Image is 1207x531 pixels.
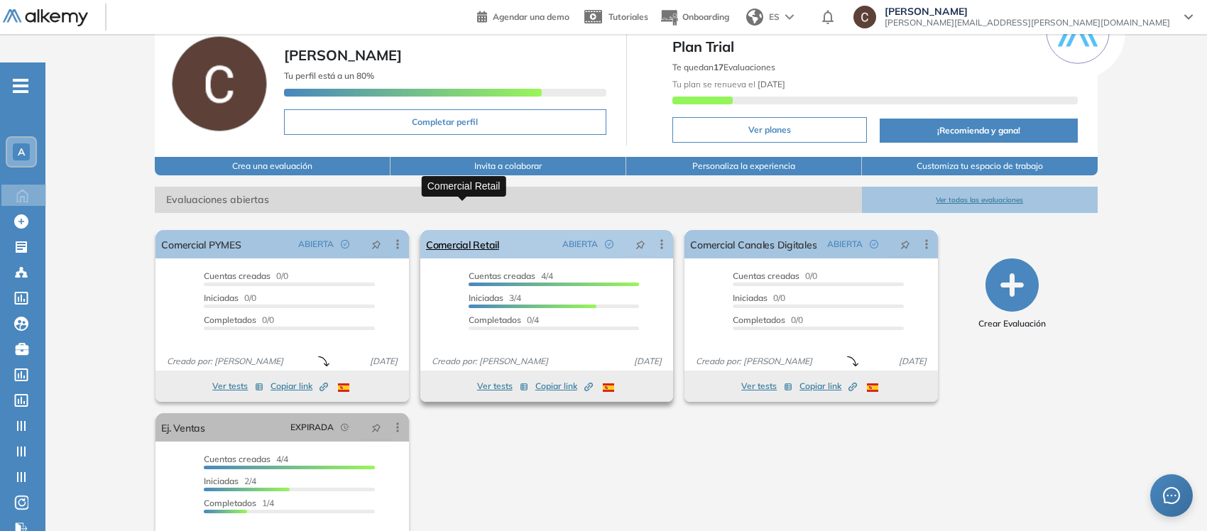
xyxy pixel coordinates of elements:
[390,157,626,175] button: Invita a colaborar
[161,355,289,368] span: Creado por: [PERSON_NAME]
[204,476,239,486] span: Iniciadas
[284,109,606,135] button: Completar perfil
[746,9,763,26] img: world
[18,146,25,158] span: A
[172,36,267,131] img: Foto de perfil
[672,62,775,72] span: Te quedan Evaluaciones
[672,117,868,143] button: Ver planes
[155,157,390,175] button: Crea una evaluación
[204,454,288,464] span: 4/4
[799,378,857,395] button: Copiar link
[371,422,381,433] span: pushpin
[885,6,1170,17] span: [PERSON_NAME]
[880,119,1077,143] button: ¡Recomienda y gana!
[469,270,553,281] span: 4/4
[733,270,799,281] span: Cuentas creadas
[733,292,785,303] span: 0/0
[672,79,785,89] span: Tu plan se renueva el
[469,270,535,281] span: Cuentas creadas
[204,314,256,325] span: Completados
[978,258,1046,330] button: Crear Evaluación
[562,238,598,251] span: ABIERTA
[477,7,569,24] a: Agendar una demo
[799,380,857,393] span: Copiar link
[426,230,499,258] a: Comercial Retail
[204,270,288,281] span: 0/0
[204,292,256,303] span: 0/0
[870,240,878,248] span: check-circle
[426,355,554,368] span: Creado por: [PERSON_NAME]
[603,383,614,392] img: ESP
[341,240,349,248] span: check-circle
[338,383,349,392] img: ESP
[1162,486,1181,505] span: message
[769,11,780,23] span: ES
[605,240,613,248] span: check-circle
[733,292,768,303] span: Iniciadas
[733,314,803,325] span: 0/0
[364,355,403,368] span: [DATE]
[204,314,274,325] span: 0/0
[204,292,239,303] span: Iniciadas
[3,9,88,27] img: Logo
[161,230,241,258] a: Comercial PYMES
[469,314,539,325] span: 0/4
[204,454,271,464] span: Cuentas creadas
[714,62,723,72] b: 17
[862,157,1098,175] button: Customiza tu espacio de trabajo
[271,378,328,395] button: Copiar link
[284,70,374,81] span: Tu perfil está a un 80%
[284,46,402,64] span: [PERSON_NAME]
[535,378,593,395] button: Copiar link
[827,238,863,251] span: ABIERTA
[361,233,392,256] button: pushpin
[608,11,648,22] span: Tutoriales
[978,317,1046,330] span: Crear Evaluación
[341,423,349,432] span: field-time
[690,230,816,258] a: Comercial Canales Digitales
[626,157,862,175] button: Personaliza la experiencia
[212,378,263,395] button: Ver tests
[660,2,729,33] button: Onboarding
[204,270,271,281] span: Cuentas creadas
[635,239,645,250] span: pushpin
[755,79,785,89] b: [DATE]
[469,292,521,303] span: 3/4
[271,380,328,393] span: Copiar link
[361,416,392,439] button: pushpin
[204,498,274,508] span: 1/4
[900,239,910,250] span: pushpin
[625,233,656,256] button: pushpin
[371,239,381,250] span: pushpin
[682,11,729,22] span: Onboarding
[161,413,204,442] a: Ej. Ventas
[733,314,785,325] span: Completados
[290,421,334,434] span: EXPIRADA
[204,476,256,486] span: 2/4
[298,238,334,251] span: ABIERTA
[204,498,256,508] span: Completados
[733,270,817,281] span: 0/0
[690,355,818,368] span: Creado por: [PERSON_NAME]
[477,378,528,395] button: Ver tests
[893,355,932,368] span: [DATE]
[493,11,569,22] span: Agendar una demo
[741,378,792,395] button: Ver tests
[885,17,1170,28] span: [PERSON_NAME][EMAIL_ADDRESS][PERSON_NAME][DOMAIN_NAME]
[785,14,794,20] img: arrow
[862,187,1098,213] button: Ver todas las evaluaciones
[469,292,503,303] span: Iniciadas
[672,36,1078,58] span: Plan Trial
[469,314,521,325] span: Completados
[890,233,921,256] button: pushpin
[867,383,878,392] img: ESP
[422,176,506,197] div: Comercial Retail
[13,84,28,87] i: -
[155,187,861,213] span: Evaluaciones abiertas
[628,355,667,368] span: [DATE]
[535,380,593,393] span: Copiar link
